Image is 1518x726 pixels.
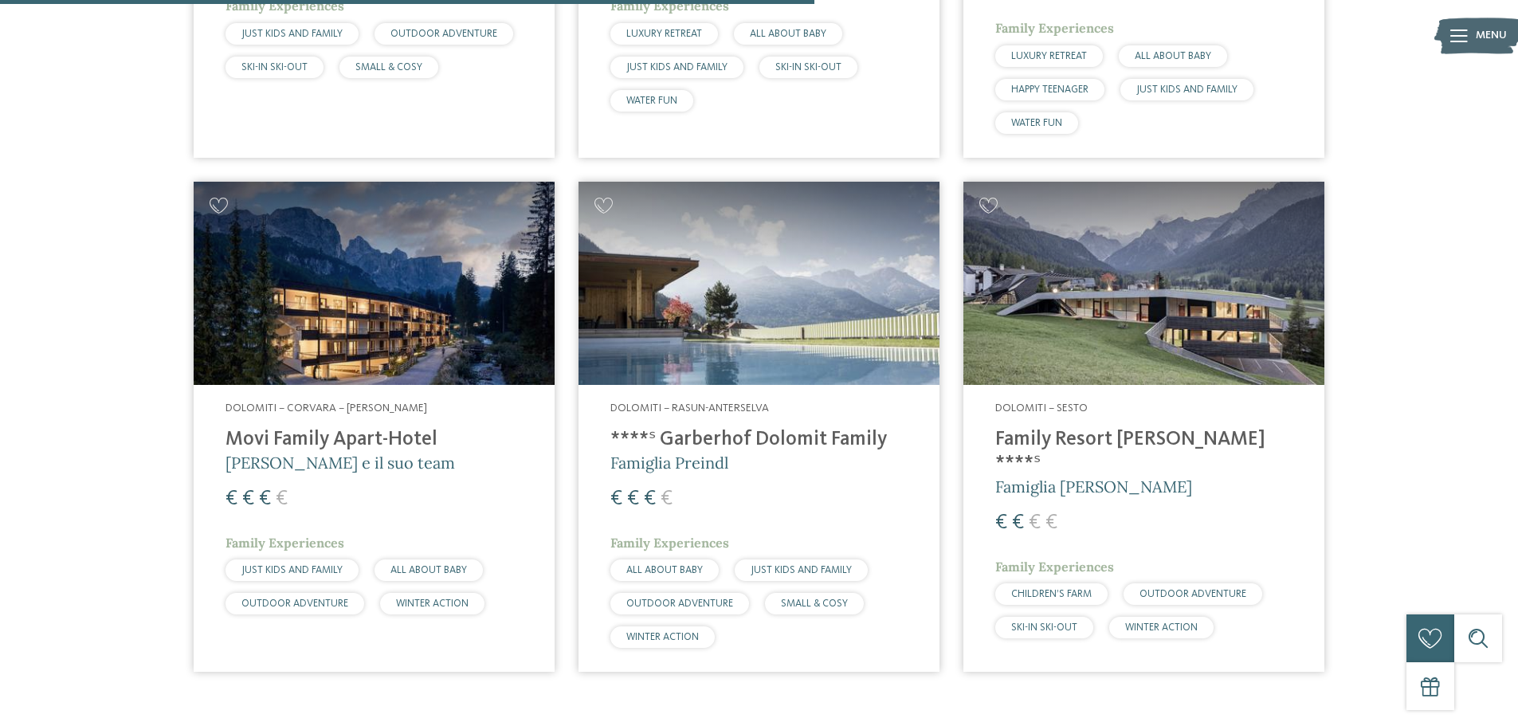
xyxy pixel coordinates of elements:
[995,512,1007,533] span: €
[610,402,769,414] span: Dolomiti – Rasun-Anterselva
[1136,84,1238,95] span: JUST KIDS AND FAMILY
[995,402,1088,414] span: Dolomiti – Sesto
[1029,512,1041,533] span: €
[355,62,422,73] span: SMALL & COSY
[579,182,939,672] a: Cercate un hotel per famiglie? Qui troverete solo i migliori! Dolomiti – Rasun-Anterselva ****ˢ G...
[751,565,852,575] span: JUST KIDS AND FAMILY
[644,489,656,509] span: €
[626,96,677,106] span: WATER FUN
[242,489,254,509] span: €
[1011,118,1062,128] span: WATER FUN
[390,29,497,39] span: OUTDOOR ADVENTURE
[226,402,427,414] span: Dolomiti – Corvara – [PERSON_NAME]
[1135,51,1211,61] span: ALL ABOUT BABY
[259,489,271,509] span: €
[963,182,1324,385] img: Family Resort Rainer ****ˢ
[276,489,288,509] span: €
[995,20,1114,36] span: Family Experiences
[579,182,939,385] img: Cercate un hotel per famiglie? Qui troverete solo i migliori!
[390,565,467,575] span: ALL ABOUT BABY
[626,565,703,575] span: ALL ABOUT BABY
[226,453,455,473] span: [PERSON_NAME] e il suo team
[626,62,728,73] span: JUST KIDS AND FAMILY
[995,428,1292,476] h4: Family Resort [PERSON_NAME] ****ˢ
[241,565,343,575] span: JUST KIDS AND FAMILY
[194,182,555,385] img: Cercate un hotel per famiglie? Qui troverete solo i migliori!
[1125,622,1198,633] span: WINTER ACTION
[396,598,469,609] span: WINTER ACTION
[626,632,699,642] span: WINTER ACTION
[781,598,848,609] span: SMALL & COSY
[241,29,343,39] span: JUST KIDS AND FAMILY
[1011,84,1088,95] span: HAPPY TEENAGER
[1011,589,1092,599] span: CHILDREN’S FARM
[963,182,1324,672] a: Cercate un hotel per famiglie? Qui troverete solo i migliori! Dolomiti – Sesto Family Resort [PER...
[610,428,908,452] h4: ****ˢ Garberhof Dolomit Family
[626,29,702,39] span: LUXURY RETREAT
[226,535,344,551] span: Family Experiences
[610,453,728,473] span: Famiglia Preindl
[750,29,826,39] span: ALL ABOUT BABY
[1011,51,1087,61] span: LUXURY RETREAT
[226,428,523,452] h4: Movi Family Apart-Hotel
[1012,512,1024,533] span: €
[194,182,555,672] a: Cercate un hotel per famiglie? Qui troverete solo i migliori! Dolomiti – Corvara – [PERSON_NAME] ...
[610,535,729,551] span: Family Experiences
[775,62,841,73] span: SKI-IN SKI-OUT
[661,489,673,509] span: €
[627,489,639,509] span: €
[1139,589,1246,599] span: OUTDOOR ADVENTURE
[241,62,308,73] span: SKI-IN SKI-OUT
[1011,622,1077,633] span: SKI-IN SKI-OUT
[1045,512,1057,533] span: €
[626,598,733,609] span: OUTDOOR ADVENTURE
[241,598,348,609] span: OUTDOOR ADVENTURE
[226,489,237,509] span: €
[995,477,1192,496] span: Famiglia [PERSON_NAME]
[995,559,1114,575] span: Family Experiences
[610,489,622,509] span: €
